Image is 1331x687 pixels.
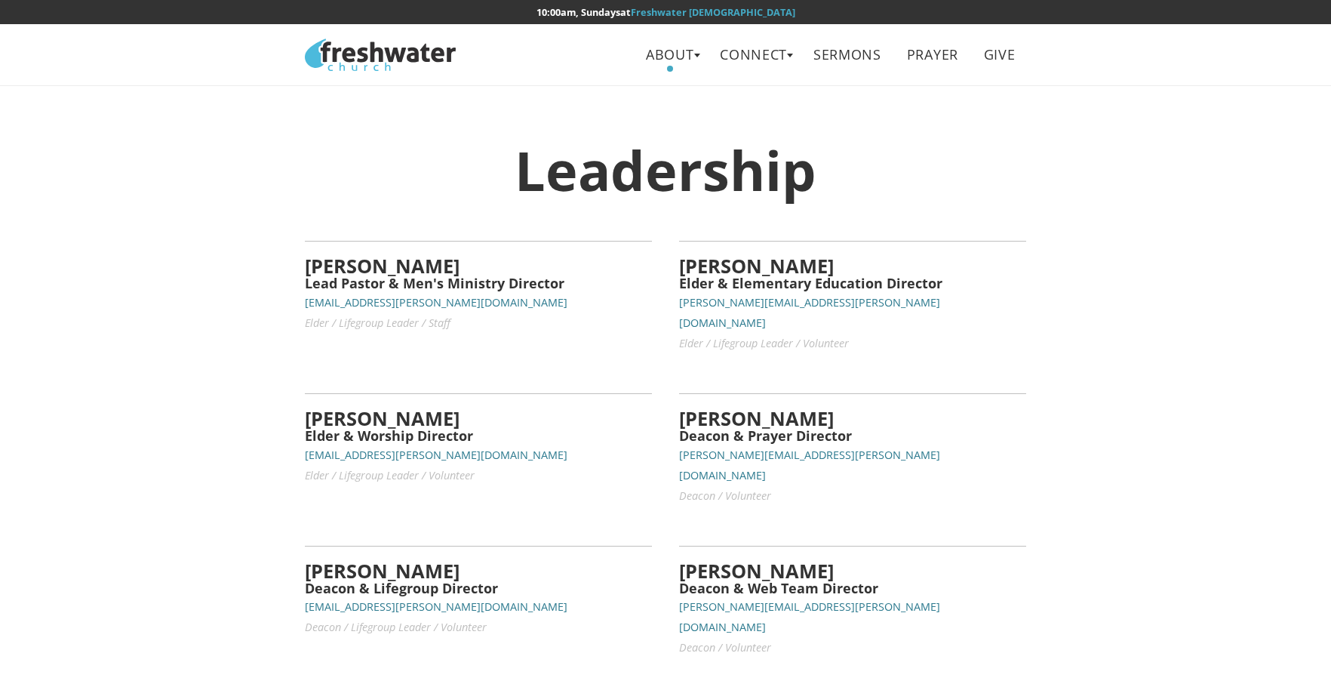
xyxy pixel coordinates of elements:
[679,408,1026,429] h4: [PERSON_NAME]
[305,408,652,429] h4: [PERSON_NAME]
[679,448,940,482] small: [PERSON_NAME][EMAIL_ADDRESS][PERSON_NAME][DOMAIN_NAME]
[679,276,1026,291] h5: Elder & Elementary Education Director
[679,429,1026,444] h5: Deacon & Prayer Director
[305,620,487,634] small: Deacon / Lifegroup Leader / Volunteer
[802,38,892,72] a: Sermons
[631,5,795,19] a: Freshwater [DEMOGRAPHIC_DATA]
[305,599,567,614] small: [EMAIL_ADDRESS][PERSON_NAME][DOMAIN_NAME]
[305,581,652,596] h5: Deacon & Lifegroup Director
[305,560,652,581] h4: [PERSON_NAME]
[305,39,456,71] img: Freshwater Church
[305,276,652,291] h5: Lead Pastor & Men's Ministry Director
[679,640,771,655] small: Deacon / Volunteer
[305,295,567,310] small: [EMAIL_ADDRESS][PERSON_NAME][DOMAIN_NAME]
[305,468,475,482] small: Elder / Lifegroup Leader / Volunteer
[305,448,567,462] small: [EMAIL_ADDRESS][PERSON_NAME][DOMAIN_NAME]
[896,38,969,72] a: Prayer
[709,38,799,72] a: Connect
[679,295,940,330] small: [PERSON_NAME][EMAIL_ADDRESS][PERSON_NAME][DOMAIN_NAME]
[305,255,652,276] h4: [PERSON_NAME]
[679,581,1026,596] h5: Deacon & Web Team Director
[536,5,620,19] time: 10:00am, Sundays
[679,336,849,350] small: Elder / Lifegroup Leader / Volunteer
[679,560,1026,581] h4: [PERSON_NAME]
[305,316,450,330] small: Elder / Lifegroup Leader / Staff
[305,7,1026,17] h6: at
[635,38,705,72] a: About
[973,38,1026,72] a: Give
[679,488,771,503] small: Deacon / Volunteer
[305,429,652,444] h5: Elder & Worship Director
[679,255,1026,276] h4: [PERSON_NAME]
[679,599,940,634] small: [PERSON_NAME][EMAIL_ADDRESS][PERSON_NAME][DOMAIN_NAME]
[305,140,1026,200] h1: Leadership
